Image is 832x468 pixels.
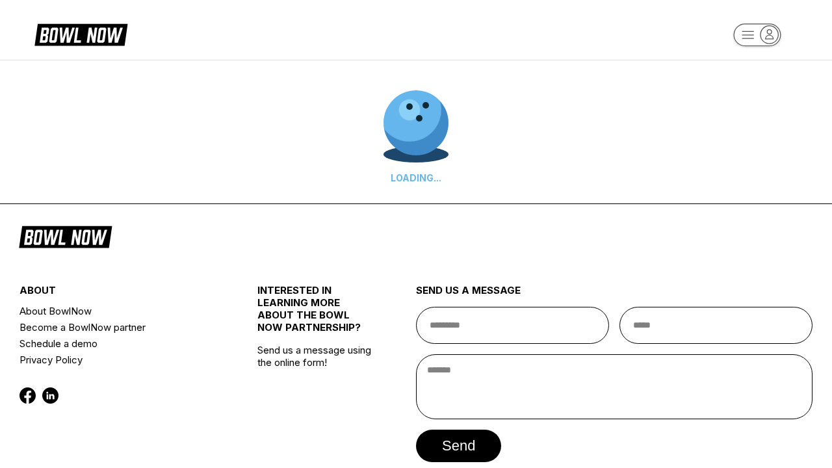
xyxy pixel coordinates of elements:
[257,284,376,344] div: INTERESTED IN LEARNING MORE ABOUT THE BOWL NOW PARTNERSHIP?
[19,352,218,368] a: Privacy Policy
[19,284,218,303] div: about
[19,319,218,335] a: Become a BowlNow partner
[19,335,218,352] a: Schedule a demo
[19,303,218,319] a: About BowlNow
[383,172,448,183] div: LOADING...
[416,284,812,307] div: send us a message
[416,430,501,462] button: send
